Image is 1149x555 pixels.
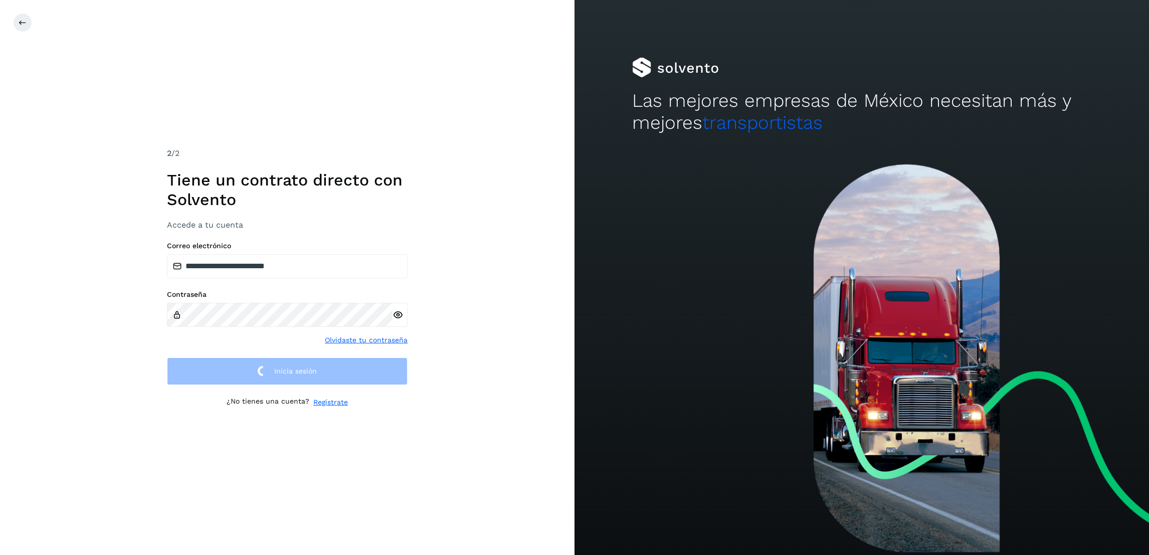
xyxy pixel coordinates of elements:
[167,357,408,385] button: Inicia sesión
[632,90,1092,134] h2: Las mejores empresas de México necesitan más y mejores
[167,290,408,299] label: Contraseña
[702,112,823,133] span: transportistas
[325,335,408,345] a: Olvidaste tu contraseña
[167,242,408,250] label: Correo electrónico
[167,148,171,158] span: 2
[313,397,348,408] a: Regístrate
[167,147,408,159] div: /2
[167,220,408,230] h3: Accede a tu cuenta
[167,170,408,209] h1: Tiene un contrato directo con Solvento
[227,397,309,408] p: ¿No tienes una cuenta?
[274,367,317,375] span: Inicia sesión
